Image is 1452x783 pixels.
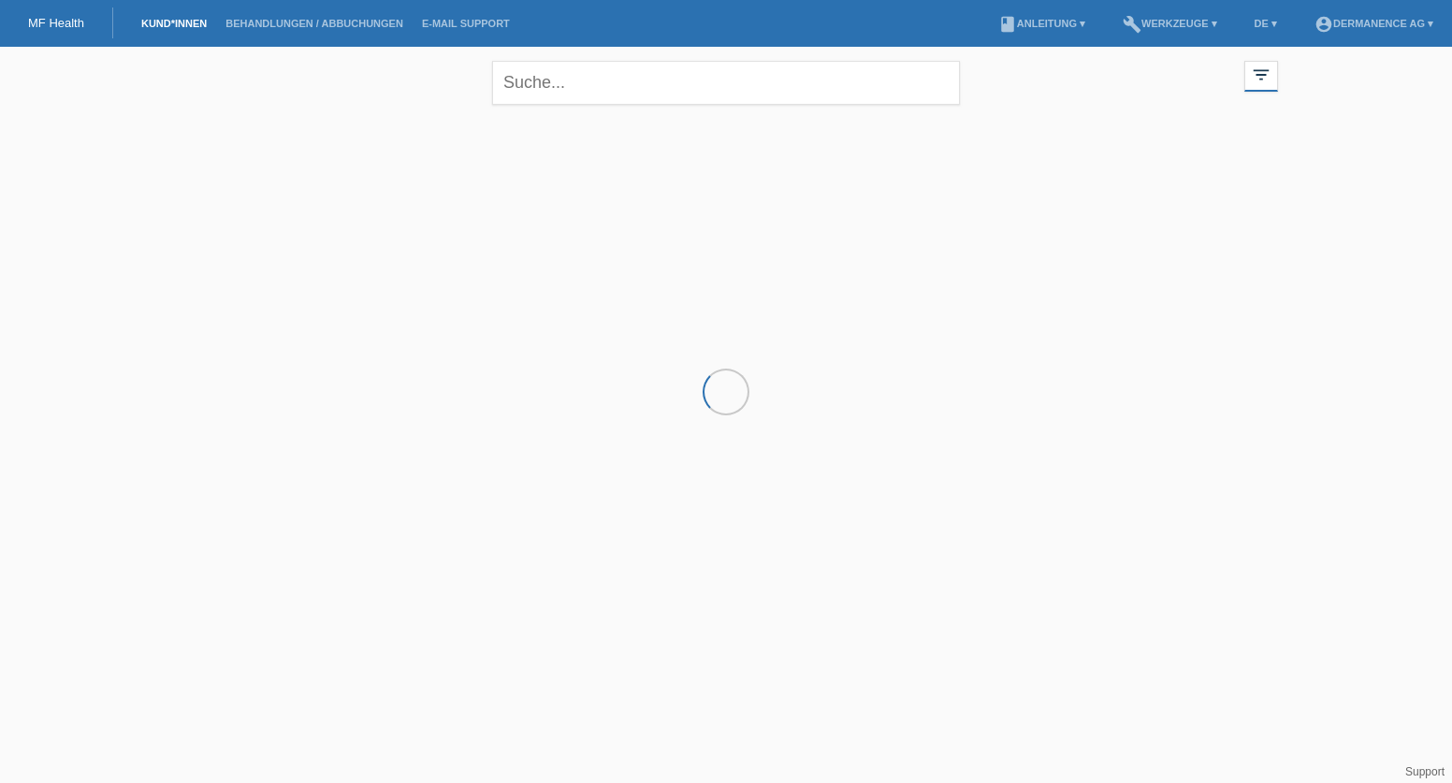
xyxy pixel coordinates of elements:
a: Support [1405,765,1445,778]
i: filter_list [1251,65,1271,85]
i: build [1123,15,1141,34]
a: account_circleDermanence AG ▾ [1305,18,1443,29]
a: DE ▾ [1245,18,1286,29]
a: Behandlungen / Abbuchungen [216,18,413,29]
a: MF Health [28,16,84,30]
a: bookAnleitung ▾ [989,18,1095,29]
a: E-Mail Support [413,18,519,29]
input: Suche... [492,61,960,105]
i: book [998,15,1017,34]
a: buildWerkzeuge ▾ [1113,18,1227,29]
a: Kund*innen [132,18,216,29]
i: account_circle [1314,15,1333,34]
